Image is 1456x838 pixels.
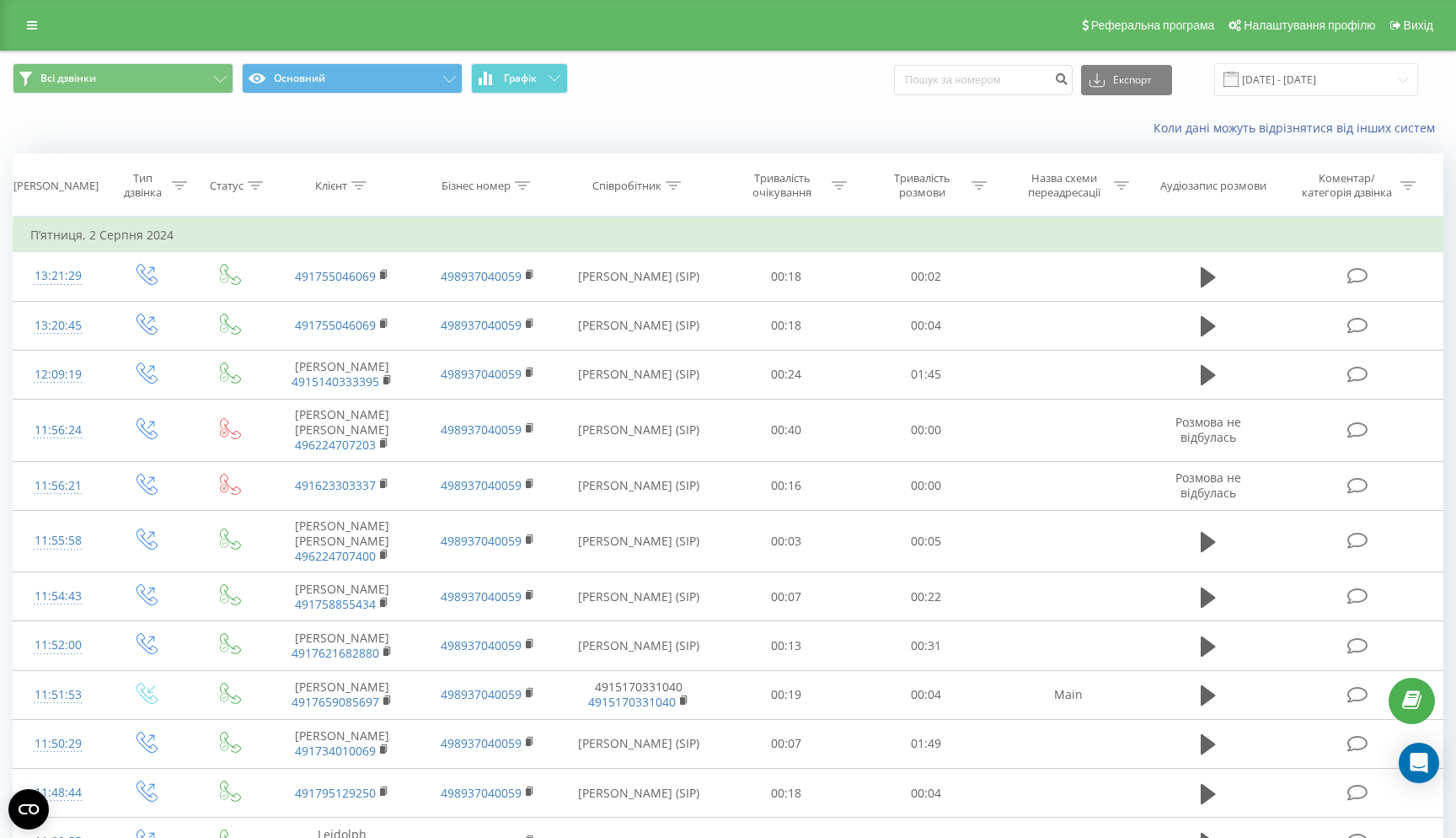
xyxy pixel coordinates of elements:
span: Графік [504,73,537,84]
div: [PERSON_NAME] [13,179,99,193]
td: 00:18 [716,252,856,301]
a: 491758855434 [295,596,376,612]
span: Вихід [1404,19,1433,32]
a: Коли дані можуть відрізнятися вiд інших систем [1154,120,1443,136]
div: 11:55:58 [30,524,86,557]
td: [PERSON_NAME] (SIP) [560,769,717,818]
button: Основний [242,63,463,94]
td: 00:16 [716,461,856,510]
td: [PERSON_NAME] [270,350,415,399]
div: 11:56:21 [30,470,86,502]
td: [PERSON_NAME] [PERSON_NAME] [270,510,415,572]
a: 491755046069 [295,268,376,284]
div: Тривалість очікування [737,171,827,200]
a: 498937040059 [441,686,522,702]
button: Всі дзвінки [13,63,233,94]
a: 491623303337 [295,477,376,493]
a: 496224707203 [295,437,376,453]
div: Аудіозапис розмови [1160,179,1266,193]
td: [PERSON_NAME] (SIP) [560,510,717,572]
div: Тип дзвінка [117,171,168,200]
div: Статус [210,179,244,193]
td: 01:45 [856,350,996,399]
td: [PERSON_NAME] (SIP) [560,719,717,768]
td: [PERSON_NAME] (SIP) [560,301,717,350]
input: Пошук за номером [894,65,1073,95]
div: Співробітник [592,179,661,193]
td: 01:49 [856,719,996,768]
td: [PERSON_NAME] (SIP) [560,461,717,510]
td: 00:31 [856,621,996,670]
td: [PERSON_NAME] (SIP) [560,572,717,621]
td: [PERSON_NAME] [PERSON_NAME] [270,399,415,461]
div: 11:50:29 [30,728,86,760]
td: [PERSON_NAME] [270,621,415,670]
div: Бізнес номер [442,179,511,193]
div: Тривалість розмови [877,171,967,200]
button: Графік [471,63,568,94]
a: 498937040059 [441,366,522,382]
div: Назва схеми переадресації [1020,171,1110,200]
a: 4915170331040 [588,694,676,710]
td: 00:40 [716,399,856,461]
td: 4915170331040 [560,670,717,719]
td: 00:13 [716,621,856,670]
a: 498937040059 [441,588,522,604]
td: 00:18 [716,769,856,818]
td: 00:24 [716,350,856,399]
td: 00:02 [856,252,996,301]
div: Open Intercom Messenger [1399,743,1439,783]
td: 00:22 [856,572,996,621]
div: 11:48:44 [30,776,86,809]
td: 00:04 [856,769,996,818]
td: 00:19 [716,670,856,719]
div: Коментар/категорія дзвінка [1298,171,1396,200]
div: 11:51:53 [30,679,86,712]
button: Open CMP widget [8,789,49,830]
td: 00:03 [716,510,856,572]
td: 00:04 [856,301,996,350]
div: 12:09:19 [30,358,86,391]
a: 491734010069 [295,743,376,759]
button: Експорт [1081,65,1172,95]
a: 498937040059 [441,735,522,751]
a: 498937040059 [441,422,522,438]
td: [PERSON_NAME] (SIP) [560,621,717,670]
td: П’ятниця, 2 Серпня 2024 [13,218,1443,252]
a: 4915140333395 [292,373,379,389]
div: 11:56:24 [30,414,86,447]
a: 4917621682880 [292,645,379,661]
div: Клієнт [315,179,347,193]
a: 496224707400 [295,548,376,564]
td: 00:04 [856,670,996,719]
a: 498937040059 [441,785,522,801]
a: 4917659085697 [292,694,379,710]
td: [PERSON_NAME] [270,670,415,719]
a: 498937040059 [441,268,522,284]
td: 00:07 [716,719,856,768]
td: 00:00 [856,399,996,461]
td: [PERSON_NAME] (SIP) [560,252,717,301]
span: Налаштування профілю [1244,19,1375,32]
td: Main [996,670,1141,719]
span: Розмова не відбулась [1175,414,1241,445]
a: 491795129250 [295,785,376,801]
td: 00:00 [856,461,996,510]
div: 13:21:29 [30,260,86,293]
a: 491755046069 [295,317,376,333]
a: 498937040059 [441,637,522,653]
a: 498937040059 [441,477,522,493]
span: Розмова не відбулась [1175,470,1241,501]
span: Всі дзвінки [40,72,96,85]
span: Реферальна програма [1091,19,1215,32]
div: 13:20:45 [30,309,86,342]
td: 00:05 [856,510,996,572]
td: [PERSON_NAME] [270,719,415,768]
td: 00:07 [716,572,856,621]
td: 00:18 [716,301,856,350]
td: [PERSON_NAME] (SIP) [560,350,717,399]
td: [PERSON_NAME] (SIP) [560,399,717,461]
div: 11:52:00 [30,629,86,662]
a: 498937040059 [441,533,522,549]
a: 498937040059 [441,317,522,333]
